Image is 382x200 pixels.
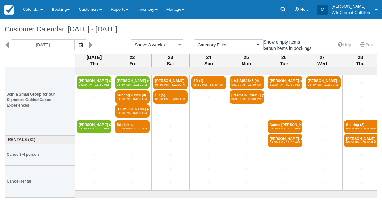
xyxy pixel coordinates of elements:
[230,151,264,158] a: +
[268,151,302,158] a: +
[191,137,226,144] a: +
[344,179,379,186] a: +
[268,108,302,114] a: +
[317,5,328,15] div: M
[306,151,341,158] a: +
[270,83,301,86] em: 11:30 AM - 02:30 PM
[115,104,150,118] a: [PERSON_NAME] (4)01:00 PM - 04:00 PM
[75,54,113,67] th: [DATE] Thu
[230,108,264,114] a: +
[334,40,355,50] a: Help
[346,127,377,130] em: 05:00 PM - 08:00 PM
[230,165,264,172] a: +
[256,37,304,47] label: Show empty items
[194,39,264,50] button: Category Filter
[344,134,379,147] a: [PERSON_NAME]05:00 PM - 08:00 PM
[117,127,148,130] em: 08:30 AM - 11:30 AM
[268,134,302,147] a: [PERSON_NAME]- confir (2)08:30 AM - 11:30 AM
[153,165,188,172] a: +
[256,39,305,44] span: Show empty items
[306,165,341,172] a: +
[331,3,371,10] p: [PERSON_NAME]
[5,144,75,165] th: Canoe 3-4 person
[306,76,341,89] a: [PERSON_NAME]- con (3)08:30 AM - 11:30 AM
[113,54,152,67] th: 22 Fri
[230,179,264,186] a: +
[155,83,186,86] em: 08:30 AM - 11:30 AM
[153,108,188,114] a: +
[230,76,264,89] a: LA-LA031848 (4)08:30 AM - 11:30 AM
[308,83,339,86] em: 08:30 AM - 11:30 AM
[191,165,226,172] a: +
[77,179,111,186] a: +
[153,76,188,89] a: [PERSON_NAME]- conf (4)08:30 AM - 11:30 AM
[331,10,371,16] p: WildCurrent Outfitters
[230,90,264,104] a: [PERSON_NAME] (5)05:00 PM - 08:00 PM
[303,54,341,67] th: 27 Wed
[191,76,226,89] a: SD (4)08:30 AM - 11:30 AM
[7,137,74,143] a: Rentals (31)
[190,54,228,67] th: 24 Sun
[191,179,226,186] a: +
[115,151,150,158] a: +
[193,83,224,86] em: 08:30 AM - 11:30 AM
[5,165,75,197] th: Canoe Rental
[115,76,150,89] a: [PERSON_NAME] (6)08:30 AM - 11:30 AM
[344,151,379,158] a: +
[191,151,226,158] a: +
[228,54,265,67] th: 25 Mon
[300,7,309,12] span: Help
[115,179,150,186] a: +
[64,25,117,33] span: [DATE] - [DATE]
[198,42,255,48] span: Category Filter
[306,137,341,144] a: +
[115,137,150,144] a: +
[230,137,264,144] a: +
[5,64,75,136] th: Join a Small Group for our Signature Guided Canoe Experiences
[153,123,188,130] a: +
[346,141,377,144] em: 05:00 PM - 08:00 PM
[77,76,111,89] a: [PERSON_NAME] (3)08:30 AM - 11:30 AM
[153,137,188,144] a: +
[79,127,110,130] em: 08:30 AM - 11:30 AM
[268,93,302,100] a: +
[77,165,111,172] a: +
[344,120,379,133] a: Sundog (2)05:00 PM - 08:00 PM
[153,151,188,158] a: +
[115,120,150,133] a: Sd pick up08:30 AM - 11:30 AM
[153,90,188,104] a: SD (5)01:00 PM - 04:00 PM
[146,42,165,47] span: : 3 weeks
[344,108,379,114] a: +
[77,93,111,100] a: +
[231,83,262,86] em: 08:30 AM - 11:30 AM
[77,108,111,114] a: +
[191,123,226,130] a: +
[344,93,379,100] a: +
[268,120,302,133] a: Name: [PERSON_NAME][MEDICAL_DATA]08:30 AM - 11:30 AM
[230,123,264,130] a: +
[131,39,184,50] button: Show: 3 weeks
[191,108,226,114] a: +
[135,42,146,47] span: Show
[77,120,111,133] a: [PERSON_NAME] (2)08:30 AM - 11:30 AM
[265,54,303,67] th: 26 Tue
[356,40,377,50] a: Print
[117,97,148,101] em: 01:00 PM - 04:00 PM
[295,8,299,12] i: Help
[344,165,379,172] a: +
[270,127,301,130] em: 08:30 AM - 11:30 AM
[115,165,150,172] a: +
[306,179,341,186] a: +
[152,54,190,67] th: 23 Sat
[117,83,148,86] em: 08:30 AM - 11:30 AM
[270,141,301,144] em: 08:30 AM - 11:30 AM
[306,93,341,100] a: +
[268,165,302,172] a: +
[191,93,226,100] a: +
[268,76,302,89] a: [PERSON_NAME]-confir (5)11:30 AM - 02:30 PM
[77,151,111,158] a: +
[256,44,316,53] label: Group items in bookings
[77,137,111,144] a: +
[268,179,302,186] a: +
[256,46,317,50] span: Group items in bookings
